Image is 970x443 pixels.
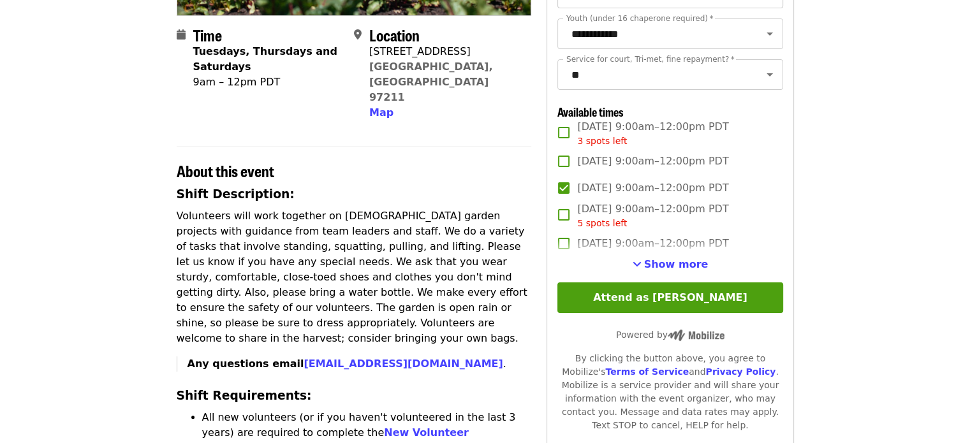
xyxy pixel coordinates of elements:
[354,29,362,41] i: map-marker-alt icon
[177,208,532,346] p: Volunteers will work together on [DEMOGRAPHIC_DATA] garden projects with guidance from team leade...
[193,24,222,46] span: Time
[369,44,521,59] div: [STREET_ADDRESS]
[644,258,709,270] span: Show more
[557,282,783,313] button: Attend as [PERSON_NAME]
[369,61,493,103] a: [GEOGRAPHIC_DATA], [GEOGRAPHIC_DATA] 97211
[616,330,724,340] span: Powered by
[193,45,337,73] strong: Tuesdays, Thursdays and Saturdays
[605,367,689,377] a: Terms of Service
[177,159,274,182] span: About this event
[633,257,709,272] button: See more timeslots
[369,24,420,46] span: Location
[705,367,775,377] a: Privacy Policy
[557,352,783,432] div: By clicking the button above, you agree to Mobilize's and . Mobilize is a service provider and wi...
[668,330,724,341] img: Powered by Mobilize
[577,119,728,148] span: [DATE] 9:00am–12:00pm PDT
[304,358,503,370] a: [EMAIL_ADDRESS][DOMAIN_NAME]
[369,105,393,120] button: Map
[557,103,624,120] span: Available times
[369,106,393,119] span: Map
[577,218,627,228] span: 5 spots left
[187,356,532,372] p: .
[577,180,728,196] span: [DATE] 9:00am–12:00pm PDT
[566,55,735,63] label: Service for court, Tri-met, fine repayment?
[577,136,627,146] span: 3 spots left
[187,358,503,370] strong: Any questions email
[177,29,186,41] i: calendar icon
[566,15,713,22] label: Youth (under 16 chaperone required)
[577,154,728,169] span: [DATE] 9:00am–12:00pm PDT
[177,187,295,201] strong: Shift Description:
[577,201,728,230] span: [DATE] 9:00am–12:00pm PDT
[761,25,779,43] button: Open
[577,236,728,251] span: [DATE] 9:00am–12:00pm PDT
[177,389,312,402] strong: Shift Requirements:
[193,75,344,90] div: 9am – 12pm PDT
[761,66,779,84] button: Open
